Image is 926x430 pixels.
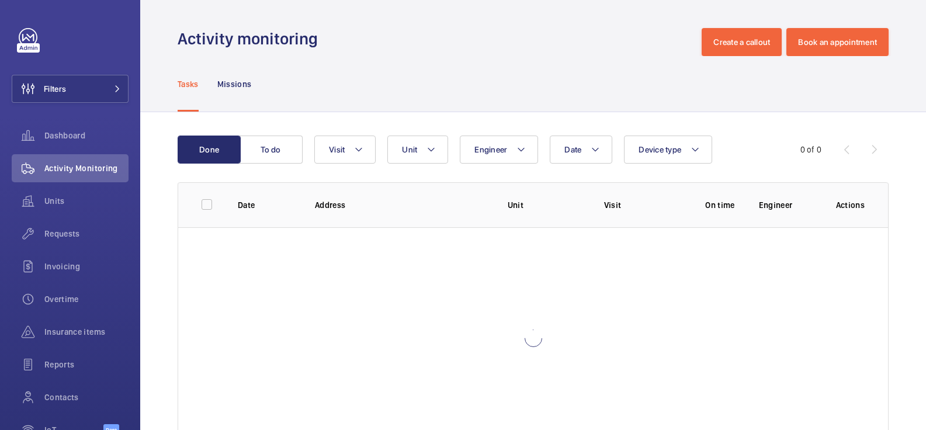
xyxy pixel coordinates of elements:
button: Device type [624,136,712,164]
button: Visit [314,136,376,164]
span: Reports [44,359,129,370]
span: Device type [639,145,681,154]
span: Engineer [474,145,507,154]
p: Actions [836,199,865,211]
button: Unit [387,136,448,164]
button: Date [550,136,612,164]
p: Address [315,199,489,211]
button: Done [178,136,241,164]
span: Units [44,195,129,207]
p: Engineer [759,199,817,211]
h1: Activity monitoring [178,28,325,50]
button: Filters [12,75,129,103]
p: On time [700,199,740,211]
button: Engineer [460,136,538,164]
button: To do [240,136,303,164]
p: Tasks [178,78,199,90]
span: Visit [329,145,345,154]
span: Filters [44,83,66,95]
span: Unit [402,145,417,154]
span: Invoicing [44,261,129,272]
p: Visit [604,199,682,211]
button: Book an appointment [786,28,889,56]
button: Create a callout [702,28,782,56]
span: Insurance items [44,326,129,338]
span: Overtime [44,293,129,305]
div: 0 of 0 [800,144,821,155]
p: Missions [217,78,252,90]
span: Dashboard [44,130,129,141]
span: Activity Monitoring [44,162,129,174]
span: Date [564,145,581,154]
span: Requests [44,228,129,240]
p: Date [238,199,296,211]
span: Contacts [44,391,129,403]
p: Unit [508,199,585,211]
